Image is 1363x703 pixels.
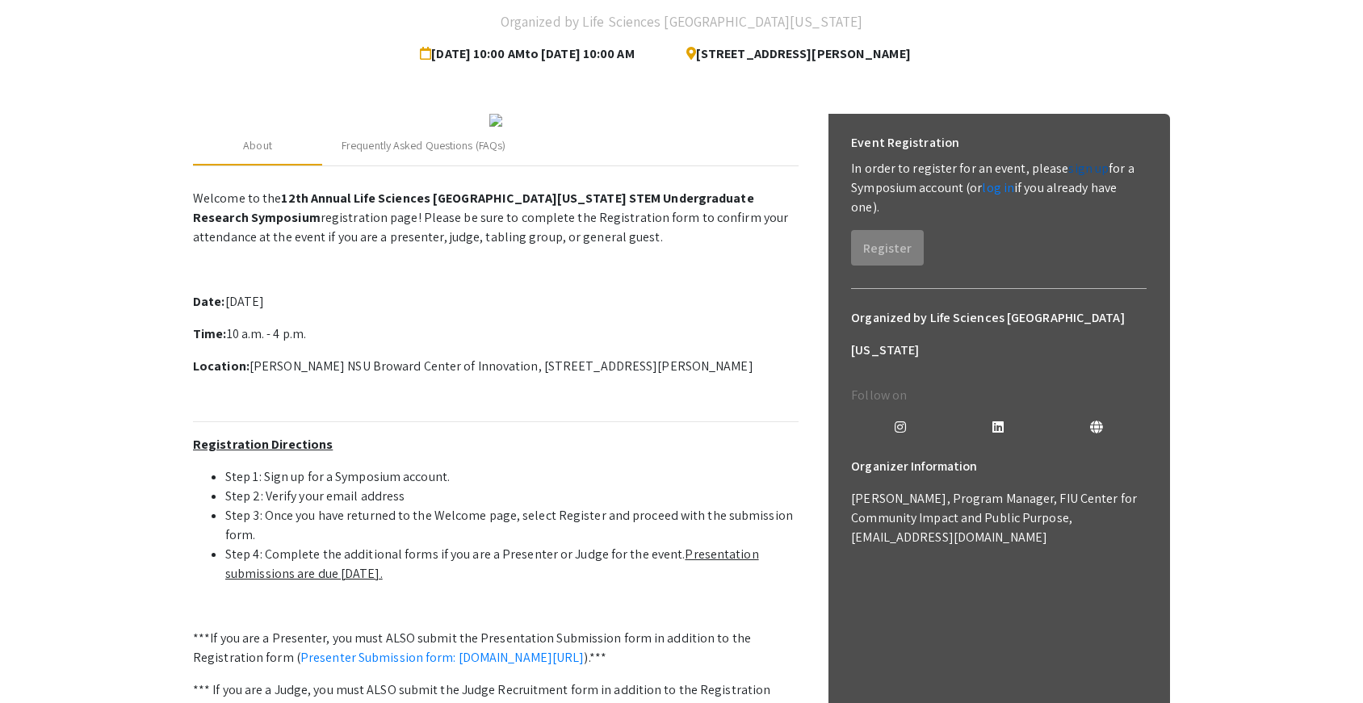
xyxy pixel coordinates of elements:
[501,6,862,38] h4: Organized by Life Sciences [GEOGRAPHIC_DATA][US_STATE]
[851,230,924,266] button: Register
[193,293,225,310] strong: Date:
[1068,160,1109,177] a: sign up
[193,324,799,344] p: 10 a.m. - 4 p.m.
[982,179,1014,196] a: log in
[193,292,799,312] p: [DATE]
[300,649,585,666] a: Presenter Submission form: [DOMAIN_NAME][URL]
[225,487,799,506] li: Step 2: Verify your email address
[193,190,754,226] strong: 12th Annual Life Sciences [GEOGRAPHIC_DATA][US_STATE] STEM Undergraduate Research Symposium
[193,325,227,342] strong: Time:
[193,357,799,376] p: [PERSON_NAME] NSU Broward Center of Innovation, [STREET_ADDRESS][PERSON_NAME]
[12,630,69,691] iframe: Chat
[851,489,1147,547] p: [PERSON_NAME], Program Manager, FIU Center for Community Impact and Public Purpose, [EMAIL_ADDRES...
[193,189,799,247] p: Welcome to the registration page! Please be sure to complete the Registration form to confirm you...
[420,38,640,70] span: [DATE] 10:00 AM to [DATE] 10:00 AM
[193,358,250,375] strong: Location:
[851,450,1147,483] h6: Organizer Information
[193,629,799,667] p: ***If you are a Presenter, you must ALSO submit the Presentation Submission form in addition to t...
[225,546,759,582] u: Presentation submissions are due [DATE].
[489,114,502,127] img: 32153a09-f8cb-4114-bf27-cfb6bc84fc69.png
[851,159,1147,217] p: In order to register for an event, please for a Symposium account (or if you already have one).
[225,467,799,487] li: Step 1: Sign up for a Symposium account.
[193,436,333,453] u: Registration Directions
[851,302,1147,366] h6: Organized by Life Sciences [GEOGRAPHIC_DATA][US_STATE]
[225,545,799,584] li: Step 4: Complete the additional forms if you are a Presenter or Judge for the event.
[851,127,959,159] h6: Event Registration
[225,506,799,545] li: Step 3: Once you have returned to the Welcome page, select Register and proceed with the submissi...
[673,38,911,70] span: [STREET_ADDRESS][PERSON_NAME]
[851,386,1147,405] p: Follow on
[243,137,272,154] div: About
[342,137,505,154] div: Frequently Asked Questions (FAQs)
